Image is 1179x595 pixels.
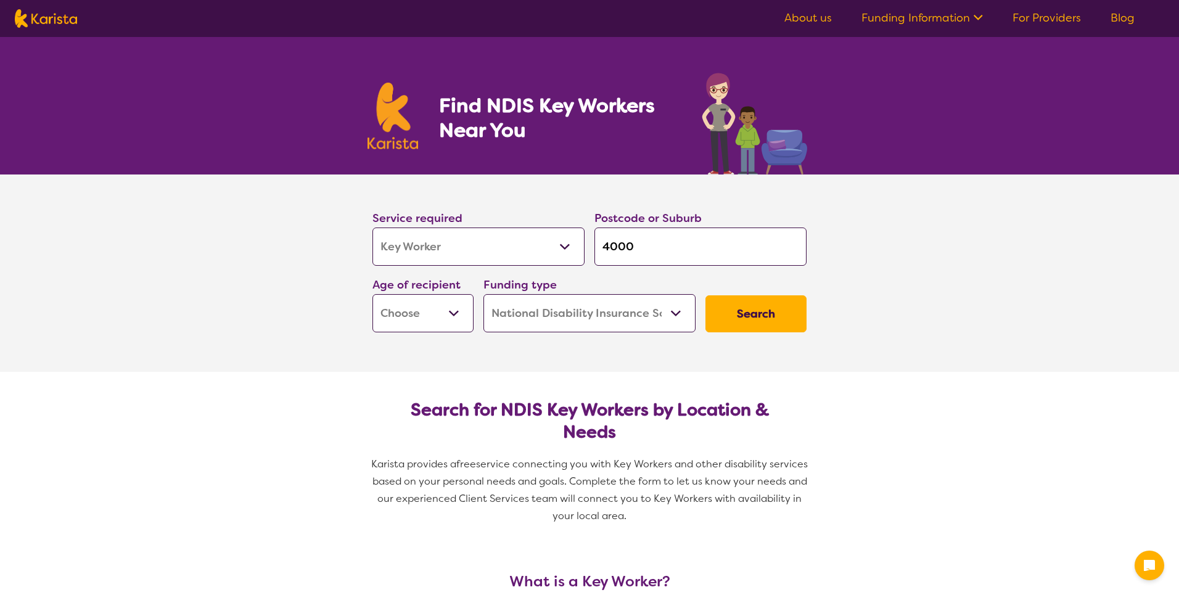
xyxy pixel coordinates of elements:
h3: What is a Key Worker? [368,573,811,590]
label: Service required [372,211,462,226]
a: About us [784,10,832,25]
label: Funding type [483,277,557,292]
img: key-worker [699,67,811,174]
a: Blog [1111,10,1135,25]
label: Postcode or Suburb [594,211,702,226]
button: Search [705,295,807,332]
span: Karista provides a [371,458,456,470]
h2: Search for NDIS Key Workers by Location & Needs [382,399,797,443]
input: Type [594,228,807,266]
label: Age of recipient [372,277,461,292]
span: service connecting you with Key Workers and other disability services based on your personal need... [372,458,811,522]
h1: Find NDIS Key Workers Near You [439,93,678,142]
span: free [456,458,476,470]
a: For Providers [1013,10,1081,25]
a: Funding Information [861,10,983,25]
img: Karista logo [368,83,418,149]
img: Karista logo [15,9,77,28]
